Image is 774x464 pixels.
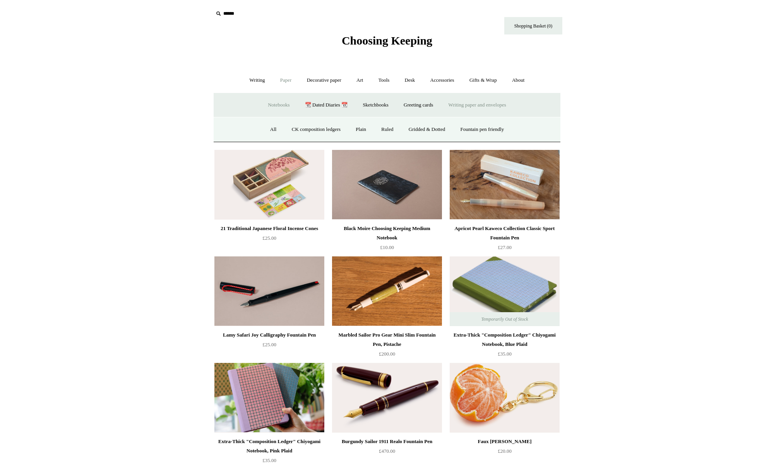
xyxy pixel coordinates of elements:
[450,150,560,220] img: Apricot Pearl Kaweco Collection Classic Sport Fountain Pen
[372,70,397,91] a: Tools
[216,330,322,340] div: Lamy Safari Joy Calligraphy Fountain Pen
[263,119,284,140] a: All
[262,457,276,463] span: £35.00
[332,363,442,433] img: Burgundy Sailor 1911 Realo Fountain Pen
[332,363,442,433] a: Burgundy Sailor 1911 Realo Fountain Pen Burgundy Sailor 1911 Realo Fountain Pen
[398,70,422,91] a: Desk
[332,330,442,362] a: Marbled Sailor Pro Gear Mini Slim Fountain Pen, Pistache £200.00
[216,437,322,455] div: Extra-Thick "Composition Ledger" Chiyogami Notebook, Pink Plaid
[214,256,324,326] a: Lamy Safari Joy Calligraphy Fountain Pen Lamy Safari Joy Calligraphy Fountain Pen
[423,70,461,91] a: Accessories
[262,342,276,347] span: £25.00
[379,351,395,357] span: £200.00
[380,244,394,250] span: £10.00
[214,363,324,433] img: Extra-Thick "Composition Ledger" Chiyogami Notebook, Pink Plaid
[402,119,452,140] a: Gridded & Dotted
[332,224,442,256] a: Black Moire Choosing Keeping Medium Notebook £10.00
[450,150,560,220] a: Apricot Pearl Kaweco Collection Classic Sport Fountain Pen Apricot Pearl Kaweco Collection Classi...
[452,224,558,242] div: Apricot Pearl Kaweco Collection Classic Sport Fountain Pen
[450,256,560,326] img: Extra-Thick "Composition Ledger" Chiyogami Notebook, Blue Plaid
[334,437,440,446] div: Burgundy Sailor 1911 Realo Fountain Pen
[342,40,432,46] a: Choosing Keeping
[505,70,532,91] a: About
[214,330,324,362] a: Lamy Safari Joy Calligraphy Fountain Pen £25.00
[498,351,512,357] span: £35.00
[473,312,536,326] span: Temporarily Out of Stock
[450,256,560,326] a: Extra-Thick "Composition Ledger" Chiyogami Notebook, Blue Plaid Extra-Thick "Composition Ledger" ...
[334,330,440,349] div: Marbled Sailor Pro Gear Mini Slim Fountain Pen, Pistache
[379,448,395,454] span: £470.00
[374,119,400,140] a: Ruled
[214,363,324,433] a: Extra-Thick "Composition Ledger" Chiyogami Notebook, Pink Plaid Extra-Thick "Composition Ledger" ...
[454,119,511,140] a: Fountain pen friendly
[334,224,440,242] div: Black Moire Choosing Keeping Medium Notebook
[273,70,299,91] a: Paper
[349,70,370,91] a: Art
[342,34,432,47] span: Choosing Keeping
[498,244,512,250] span: £27.00
[300,70,348,91] a: Decorative paper
[498,448,512,454] span: £20.00
[243,70,272,91] a: Writing
[450,363,560,433] a: Faux Clementine Keyring Faux Clementine Keyring
[214,224,324,256] a: 21 Traditional Japanese Floral Incense Cones £25.00
[356,95,395,115] a: Sketchbooks
[332,150,442,220] a: Black Moire Choosing Keeping Medium Notebook Black Moire Choosing Keeping Medium Notebook
[214,256,324,326] img: Lamy Safari Joy Calligraphy Fountain Pen
[332,256,442,326] a: Marbled Sailor Pro Gear Mini Slim Fountain Pen, Pistache Marbled Sailor Pro Gear Mini Slim Founta...
[504,17,562,34] a: Shopping Basket (0)
[332,256,442,326] img: Marbled Sailor Pro Gear Mini Slim Fountain Pen, Pistache
[262,235,276,241] span: £25.00
[452,437,558,446] div: Faux [PERSON_NAME]
[285,119,348,140] a: CK composition ledgers
[450,224,560,256] a: Apricot Pearl Kaweco Collection Classic Sport Fountain Pen £27.00
[349,119,373,140] a: Plain
[462,70,504,91] a: Gifts & Wrap
[332,150,442,220] img: Black Moire Choosing Keeping Medium Notebook
[214,150,324,220] a: 21 Traditional Japanese Floral Incense Cones 21 Traditional Japanese Floral Incense Cones
[298,95,354,115] a: 📆 Dated Diaries 📆
[450,363,560,433] img: Faux Clementine Keyring
[216,224,322,233] div: 21 Traditional Japanese Floral Incense Cones
[452,330,558,349] div: Extra-Thick "Composition Ledger" Chiyogami Notebook, Blue Plaid
[397,95,440,115] a: Greeting cards
[450,330,560,362] a: Extra-Thick "Composition Ledger" Chiyogami Notebook, Blue Plaid £35.00
[214,150,324,220] img: 21 Traditional Japanese Floral Incense Cones
[261,95,296,115] a: Notebooks
[442,95,513,115] a: Writing paper and envelopes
